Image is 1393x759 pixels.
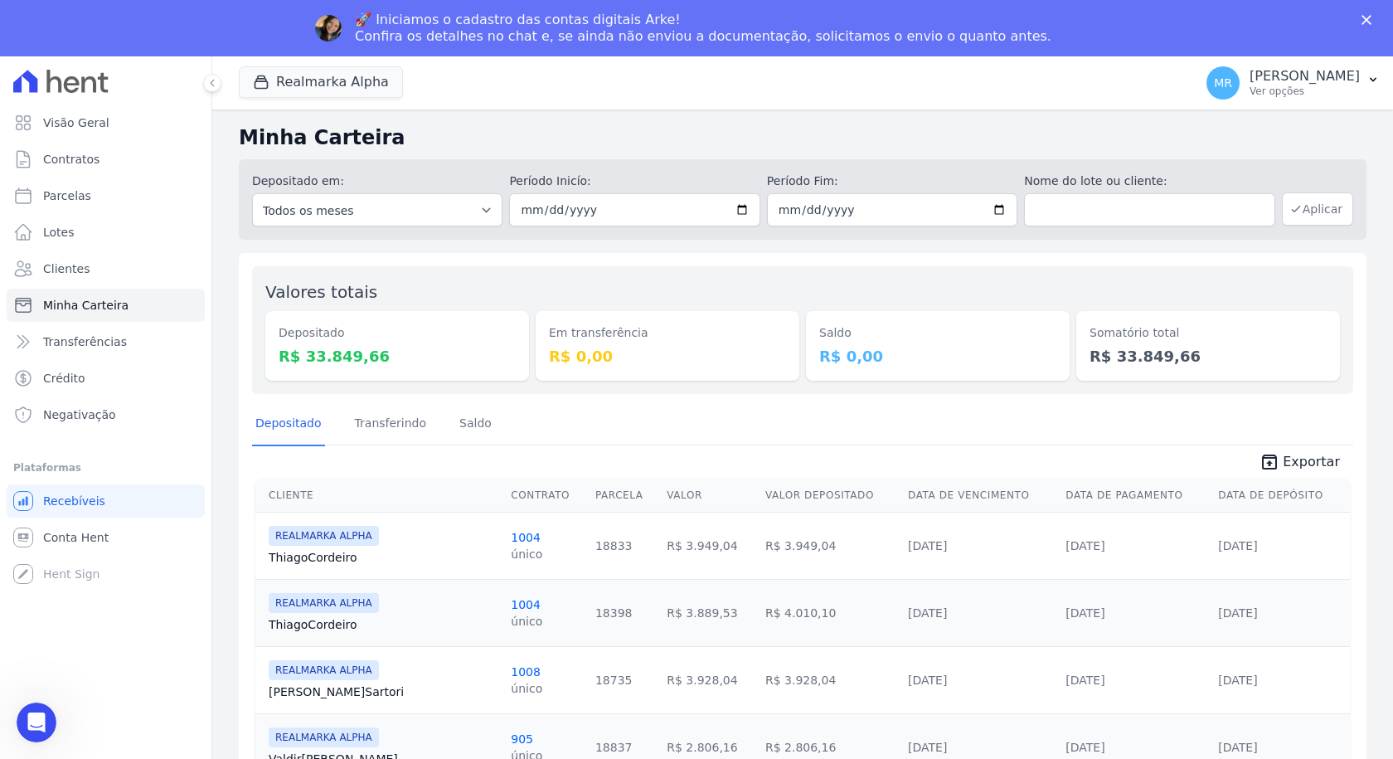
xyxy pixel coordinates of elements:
span: REALMARKA ALPHA [269,727,379,747]
span: Lotes [43,224,75,241]
span: Clientes [43,260,90,277]
label: Depositado em: [252,174,344,187]
a: [DATE] [1065,606,1104,620]
td: R$ 3.889,53 [660,579,759,646]
span: REALMARKA ALPHA [269,593,379,613]
a: 18837 [595,741,633,754]
span: Conta Hent [43,529,109,546]
span: Parcelas [43,187,91,204]
a: Recebíveis [7,484,205,518]
a: [DATE] [1218,606,1257,620]
p: Ver opções [1250,85,1360,98]
a: [DATE] [908,539,947,552]
div: único [511,546,542,562]
a: Minha Carteira [7,289,205,322]
label: Valores totais [265,282,377,302]
dd: R$ 33.849,66 [279,345,516,367]
td: R$ 3.928,04 [660,646,759,713]
a: 905 [511,732,533,746]
button: Aplicar [1282,192,1353,226]
a: [DATE] [908,741,947,754]
a: [DATE] [908,674,947,687]
dt: Em transferência [549,324,786,342]
p: [PERSON_NAME] [1250,68,1360,85]
div: 🚀 Iniciamos o cadastro das contas digitais Arke! Confira os detalhes no chat e, se ainda não envi... [355,12,1051,45]
a: [DATE] [1218,539,1257,552]
a: 1004 [511,531,541,544]
span: MR [1214,77,1232,89]
th: Data de Vencimento [901,479,1059,513]
a: [DATE] [1218,741,1257,754]
dt: Somatório total [1090,324,1327,342]
th: Valor [660,479,759,513]
td: R$ 3.949,04 [660,512,759,579]
td: R$ 3.928,04 [759,646,901,713]
span: Transferências [43,333,127,350]
label: Nome do lote ou cliente: [1024,173,1274,190]
div: único [511,613,542,630]
span: Recebíveis [43,493,105,509]
span: Contratos [43,151,99,168]
h2: Minha Carteira [239,123,1366,153]
a: [PERSON_NAME]Sartori [269,684,498,700]
span: Negativação [43,406,116,423]
th: Data de Pagamento [1059,479,1211,513]
th: Data de Depósito [1211,479,1350,513]
div: Fechar [1361,15,1378,25]
a: ThiagoCordeiro [269,549,498,566]
a: ThiagoCordeiro [269,616,498,633]
a: [DATE] [1218,674,1257,687]
a: 1008 [511,665,541,679]
a: Crédito [7,362,205,395]
a: Clientes [7,252,205,285]
a: 18398 [595,606,633,620]
th: Contrato [504,479,589,513]
i: unarchive [1260,452,1279,472]
dt: Depositado [279,324,516,342]
dd: R$ 0,00 [819,345,1056,367]
button: Realmarka Alpha [239,66,403,98]
a: [DATE] [908,606,947,620]
a: Lotes [7,216,205,249]
a: Visão Geral [7,106,205,139]
label: Período Inicío: [509,173,760,190]
a: [DATE] [1065,741,1104,754]
td: R$ 3.949,04 [759,512,901,579]
a: Saldo [456,403,495,446]
button: MR [PERSON_NAME] Ver opções [1193,60,1393,106]
dt: Saldo [819,324,1056,342]
a: [DATE] [1065,539,1104,552]
span: REALMARKA ALPHA [269,660,379,680]
a: Negativação [7,398,205,431]
a: Parcelas [7,179,205,212]
dd: R$ 0,00 [549,345,786,367]
a: Transferindo [352,403,430,446]
th: Valor Depositado [759,479,901,513]
div: Plataformas [13,458,198,478]
span: Minha Carteira [43,297,129,314]
a: [DATE] [1065,674,1104,687]
th: Cliente [255,479,504,513]
span: REALMARKA ALPHA [269,526,379,546]
iframe: Intercom live chat [17,703,56,742]
div: único [511,680,542,697]
span: Visão Geral [43,114,109,131]
a: Depositado [252,403,325,446]
a: Contratos [7,143,205,176]
span: Crédito [43,370,85,387]
a: 18735 [595,674,633,687]
td: R$ 4.010,10 [759,579,901,646]
a: 18833 [595,539,633,552]
a: Transferências [7,325,205,358]
a: 1004 [511,598,541,611]
img: Profile image for Adriane [315,15,342,41]
label: Período Fim: [767,173,1017,190]
dd: R$ 33.849,66 [1090,345,1327,367]
span: Exportar [1283,452,1340,472]
a: unarchive Exportar [1246,452,1353,475]
th: Parcela [589,479,660,513]
a: Conta Hent [7,521,205,554]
